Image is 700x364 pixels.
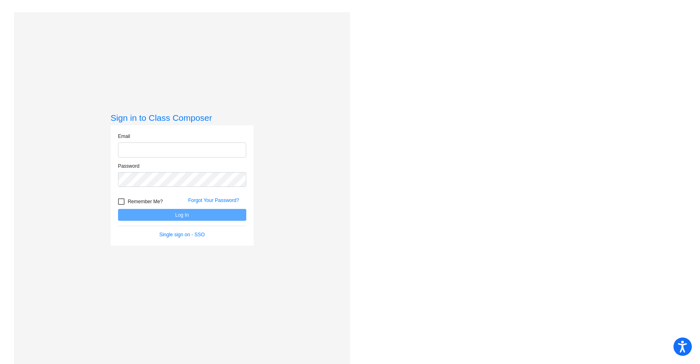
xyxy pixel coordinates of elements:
[118,133,130,140] label: Email
[128,197,163,206] span: Remember Me?
[188,198,239,203] a: Forgot Your Password?
[111,113,254,123] h3: Sign in to Class Composer
[118,162,140,170] label: Password
[118,209,246,221] button: Log In
[159,232,205,237] a: Single sign on - SSO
